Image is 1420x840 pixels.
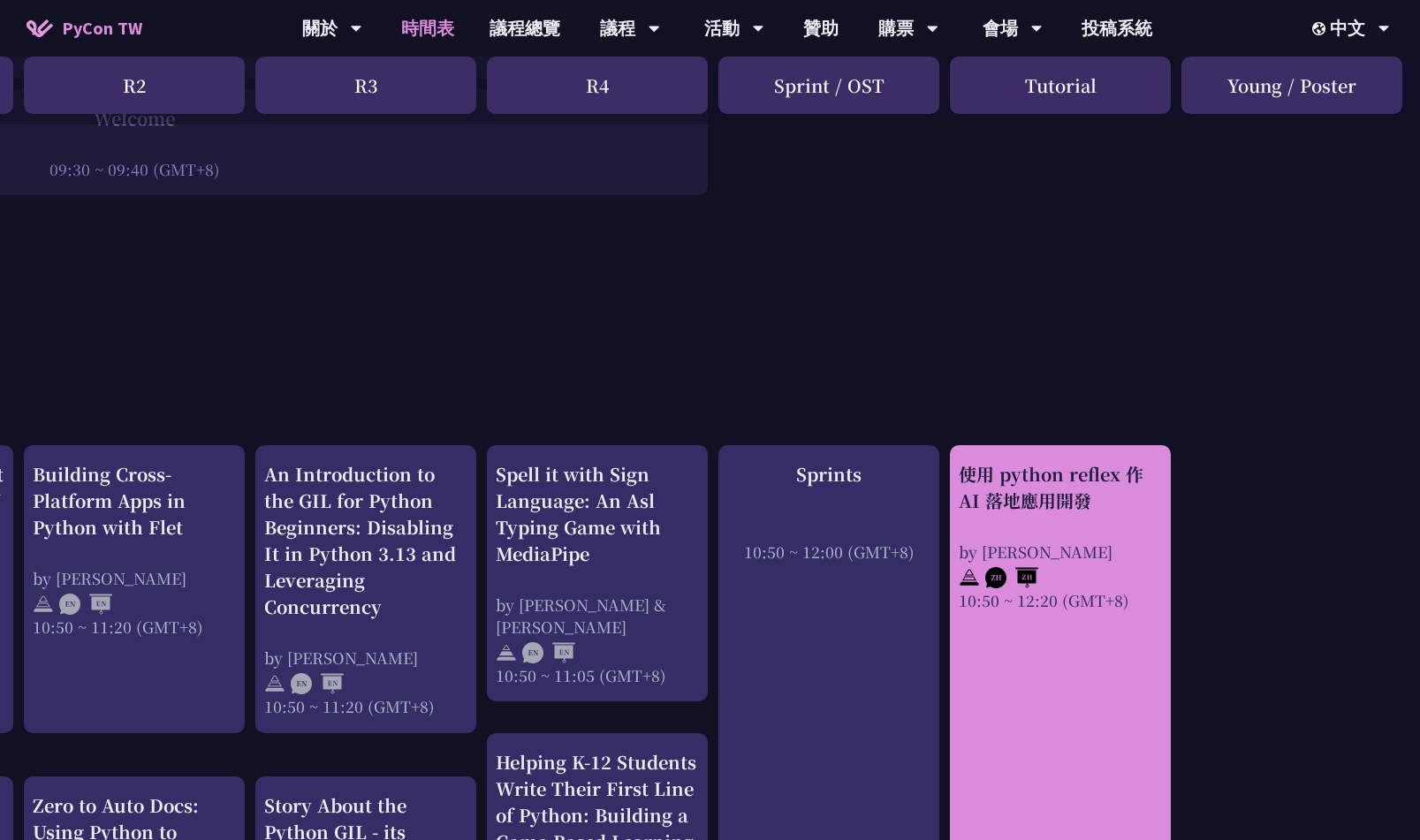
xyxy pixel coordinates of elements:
div: Sprint / OST [718,57,939,114]
img: ENEN.5a408d1.svg [59,594,112,615]
img: ENEN.5a408d1.svg [522,642,575,663]
div: 使用 python reflex 作 AI 落地應用開發 [959,461,1162,514]
img: svg+xml;base64,PHN2ZyB4bWxucz0iaHR0cDovL3d3dy53My5vcmcvMjAwMC9zdmciIHdpZHRoPSIyNCIgaGVpZ2h0PSIyNC... [496,642,517,663]
div: Building Cross-Platform Apps in Python with Flet [33,461,236,541]
div: Tutorial [950,57,1171,114]
img: Locale Icon [1312,22,1330,35]
div: by [PERSON_NAME] [959,541,1162,563]
img: svg+xml;base64,PHN2ZyB4bWxucz0iaHR0cDovL3d3dy53My5vcmcvMjAwMC9zdmciIHdpZHRoPSIyNCIgaGVpZ2h0PSIyNC... [264,673,285,694]
a: Building Cross-Platform Apps in Python with Flet by [PERSON_NAME] 10:50 ~ 11:20 (GMT+8) [33,461,236,718]
a: PyCon TW [9,6,160,50]
div: Spell it with Sign Language: An Asl Typing Game with MediaPipe [496,461,699,567]
div: An Introduction to the GIL for Python Beginners: Disabling It in Python 3.13 and Leveraging Concu... [264,461,467,620]
div: R2 [24,57,245,114]
div: Young / Poster [1181,57,1402,114]
img: svg+xml;base64,PHN2ZyB4bWxucz0iaHR0cDovL3d3dy53My5vcmcvMjAwMC9zdmciIHdpZHRoPSIyNCIgaGVpZ2h0PSIyNC... [959,567,980,588]
div: 10:50 ~ 12:00 (GMT+8) [727,541,930,563]
div: 10:50 ~ 11:05 (GMT+8) [496,664,699,686]
div: Sprints [727,461,930,488]
img: Home icon of PyCon TW 2025 [27,19,53,37]
div: R3 [255,57,476,114]
div: by [PERSON_NAME] & [PERSON_NAME] [496,594,699,638]
div: R4 [487,57,708,114]
span: PyCon TW [62,15,142,42]
img: ENEN.5a408d1.svg [291,673,344,694]
div: 10:50 ~ 11:20 (GMT+8) [264,695,467,717]
div: 10:50 ~ 11:20 (GMT+8) [33,616,236,638]
a: An Introduction to the GIL for Python Beginners: Disabling It in Python 3.13 and Leveraging Concu... [264,461,467,718]
div: 10:50 ~ 12:20 (GMT+8) [959,589,1162,611]
div: by [PERSON_NAME] [264,647,467,669]
a: Spell it with Sign Language: An Asl Typing Game with MediaPipe by [PERSON_NAME] & [PERSON_NAME] 1... [496,461,699,686]
div: by [PERSON_NAME] [33,567,236,589]
img: ZHZH.38617ef.svg [985,567,1038,588]
img: svg+xml;base64,PHN2ZyB4bWxucz0iaHR0cDovL3d3dy53My5vcmcvMjAwMC9zdmciIHdpZHRoPSIyNCIgaGVpZ2h0PSIyNC... [33,594,54,615]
